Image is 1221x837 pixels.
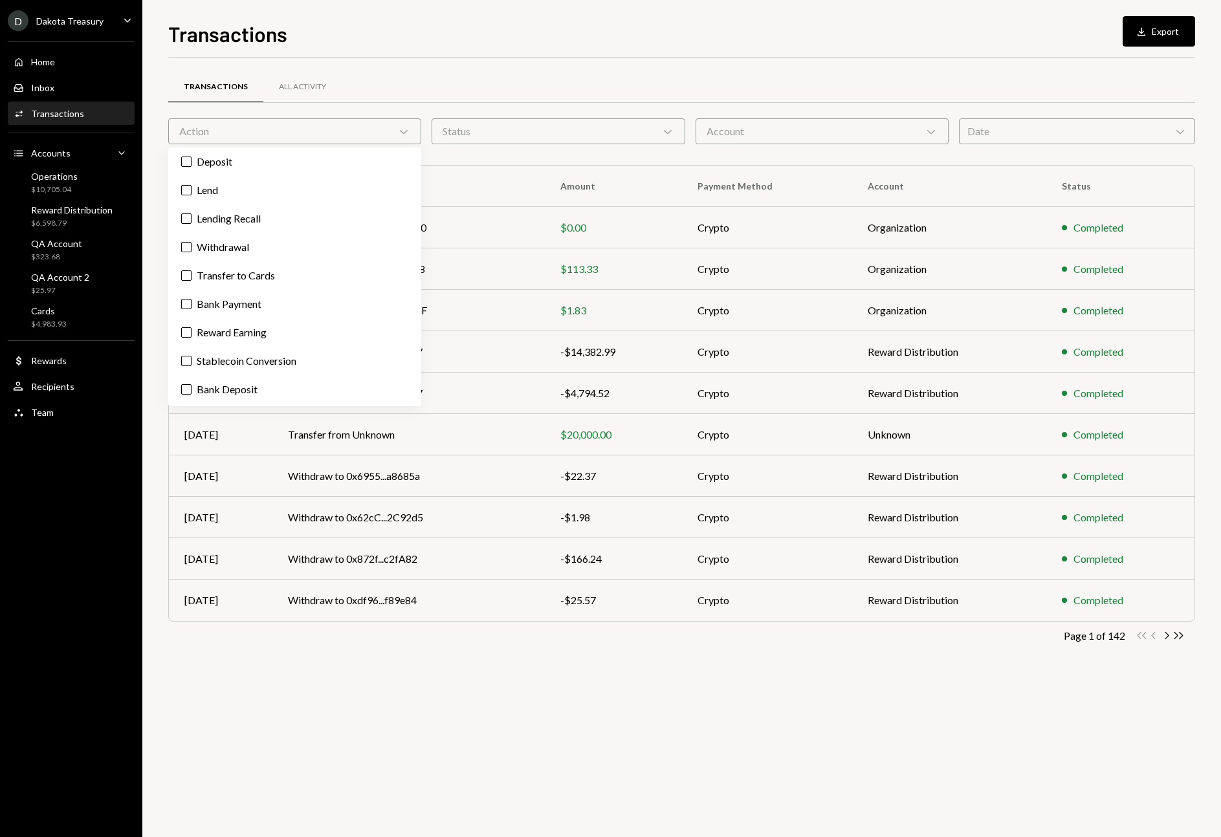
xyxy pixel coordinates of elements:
a: QA Account 2$25.97 [8,268,135,299]
div: $0.00 [560,220,667,235]
label: Transfer to Cards [173,264,416,287]
div: Rewards [31,355,67,366]
a: Transactions [8,102,135,125]
div: -$14,382.99 [560,344,667,360]
div: Page 1 of 142 [1064,629,1125,642]
div: Team [31,407,54,418]
label: Bank Deposit [173,378,416,401]
th: Payment Method [682,166,852,207]
div: Account [696,118,949,144]
td: Crypto [682,497,852,538]
td: Crypto [682,248,852,290]
div: $20,000.00 [560,427,667,442]
button: Export [1123,16,1195,47]
a: QA Account$323.68 [8,234,135,265]
a: Transactions [168,71,263,103]
a: Recipients [8,375,135,398]
label: Reward Earning [173,321,416,344]
div: Transactions [184,82,248,92]
div: [DATE] [184,468,257,484]
div: Home [31,56,55,67]
th: Account [852,166,1047,207]
div: Completed [1073,551,1123,567]
div: $4,983.93 [31,319,67,330]
div: Action [168,118,421,144]
a: Team [8,400,135,424]
label: Stablecoin Conversion [173,349,416,373]
button: Withdrawal [181,242,192,252]
div: QA Account [31,238,82,249]
div: -$4,794.52 [560,386,667,401]
label: Lend [173,179,416,202]
td: Withdraw to 0xdf96...f89e84 [272,580,545,621]
th: Amount [545,166,683,207]
div: Date [959,118,1195,144]
div: $10,705.04 [31,184,78,195]
button: Transfer to Cards [181,270,192,281]
td: Reward Distribution [852,538,1047,580]
td: Organization [852,207,1047,248]
button: Bank Deposit [181,384,192,395]
div: Operations [31,171,78,182]
button: Stablecoin Conversion [181,356,192,366]
div: Completed [1073,592,1123,608]
div: Completed [1073,427,1123,442]
td: Crypto [682,290,852,331]
td: Withdraw to 0x872f...c2fA82 [272,538,545,580]
div: [DATE] [184,510,257,525]
td: Reward Distribution [852,455,1047,497]
a: Rewards [8,349,135,372]
td: Unknown [852,414,1047,455]
div: Completed [1073,220,1123,235]
div: Accounts [31,147,71,158]
div: Inbox [31,82,54,93]
div: All Activity [279,82,326,92]
div: $323.68 [31,252,82,263]
label: Withdrawal [173,235,416,259]
div: $1.83 [560,303,667,318]
div: -$1.98 [560,510,667,525]
a: Reward Distribution$6,598.79 [8,201,135,232]
th: Status [1046,166,1194,207]
div: Transactions [31,108,84,119]
td: Reward Distribution [852,497,1047,538]
td: Crypto [682,207,852,248]
div: $25.97 [31,285,89,296]
div: Recipients [31,381,74,392]
td: Crypto [682,538,852,580]
td: Crypto [682,331,852,373]
div: Cards [31,305,67,316]
a: Inbox [8,76,135,99]
a: Cards$4,983.93 [8,301,135,332]
td: Withdraw to 0x6955...a8685a [272,455,545,497]
td: Crypto [682,414,852,455]
td: Crypto [682,373,852,414]
div: D [8,10,28,31]
div: [DATE] [184,592,257,608]
div: [DATE] [184,427,257,442]
div: Completed [1073,386,1123,401]
div: QA Account 2 [31,272,89,283]
label: Lending Recall [173,207,416,230]
button: Reward Earning [181,327,192,338]
div: Dakota Treasury [36,16,104,27]
div: $113.33 [560,261,667,277]
div: -$22.37 [560,468,667,484]
td: Reward Distribution [852,331,1047,373]
a: All Activity [263,71,342,103]
td: Reward Distribution [852,580,1047,621]
div: Completed [1073,510,1123,525]
div: Reward Distribution [31,204,113,215]
a: Home [8,50,135,73]
div: $6,598.79 [31,218,113,229]
h1: Transactions [168,21,287,47]
label: Deposit [173,150,416,173]
div: Status [432,118,685,144]
div: Completed [1073,303,1123,318]
td: Organization [852,248,1047,290]
div: -$166.24 [560,551,667,567]
td: Crypto [682,455,852,497]
a: Accounts [8,141,135,164]
button: Lend [181,185,192,195]
div: Completed [1073,344,1123,360]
